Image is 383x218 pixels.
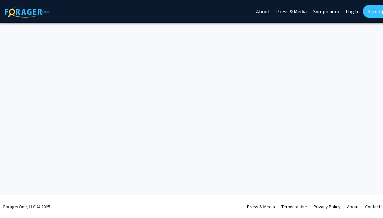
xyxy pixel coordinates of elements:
a: Terms of Use [281,204,307,210]
a: Privacy Policy [314,204,340,210]
a: Press & Media [247,204,275,210]
img: ForagerOne Logo [5,6,50,18]
div: ForagerOne, LLC © 2025 [3,195,50,218]
a: About [347,204,359,210]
